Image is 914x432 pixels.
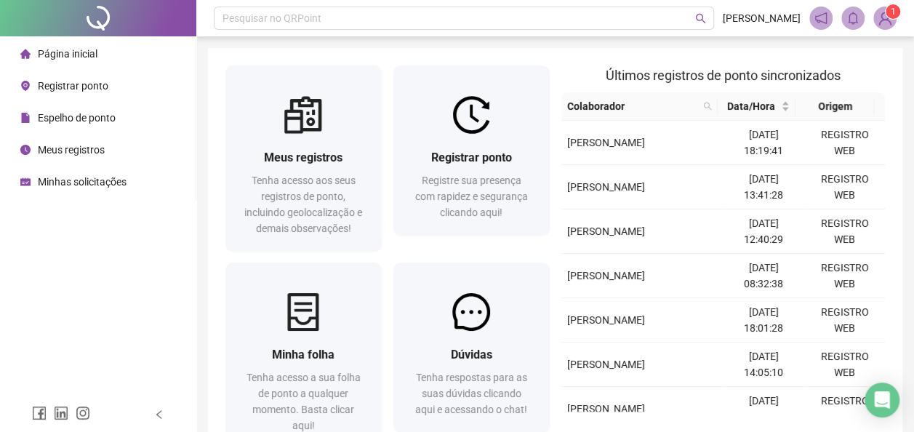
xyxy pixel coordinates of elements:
span: Meus registros [38,144,105,156]
td: REGISTRO WEB [804,209,885,254]
span: Registre sua presença com rapidez e segurança clicando aqui! [415,175,528,218]
span: bell [846,12,859,25]
span: [PERSON_NAME] [567,403,645,415]
span: Tenha respostas para as suas dúvidas clicando aqui e acessando o chat! [415,372,527,415]
td: [DATE] 08:32:38 [723,254,803,298]
span: Colaborador [567,98,697,114]
span: instagram [76,406,90,420]
span: left [154,409,164,420]
sup: Atualize o seu contato no menu Meus Dados [886,4,900,19]
td: REGISTRO WEB [804,121,885,165]
span: file [20,113,31,123]
span: Minha folha [272,348,334,361]
span: Data/Hora [723,98,779,114]
a: Meus registrosTenha acesso aos seus registros de ponto, incluindo geolocalização e demais observa... [225,65,382,251]
span: Últimos registros de ponto sincronizados [606,68,841,83]
span: Registrar ponto [38,80,108,92]
span: search [700,95,715,117]
td: REGISTRO WEB [804,254,885,298]
a: Registrar pontoRegistre sua presença com rapidez e segurança clicando aqui! [393,65,550,235]
span: Espelho de ponto [38,112,116,124]
span: home [20,49,31,59]
td: [DATE] 18:19:41 [723,121,803,165]
span: search [703,102,712,111]
span: [PERSON_NAME] [567,270,645,281]
span: [PERSON_NAME] [567,137,645,148]
span: Minhas solicitações [38,176,127,188]
span: search [695,13,706,24]
span: [PERSON_NAME] [567,181,645,193]
td: [DATE] 12:40:29 [723,209,803,254]
span: Tenha acesso a sua folha de ponto a qualquer momento. Basta clicar aqui! [246,372,361,431]
span: [PERSON_NAME] [567,225,645,237]
td: REGISTRO WEB [804,343,885,387]
span: clock-circle [20,145,31,155]
span: Registrar ponto [431,151,512,164]
span: [PERSON_NAME] [723,10,801,26]
a: DúvidasTenha respostas para as suas dúvidas clicando aqui e acessando o chat! [393,263,550,432]
span: Tenha acesso aos seus registros de ponto, incluindo geolocalização e demais observações! [244,175,362,234]
td: [DATE] 18:01:28 [723,298,803,343]
span: linkedin [54,406,68,420]
td: REGISTRO WEB [804,298,885,343]
img: 93202 [874,7,896,29]
td: [DATE] 13:41:28 [723,165,803,209]
td: [DATE] 14:05:10 [723,343,803,387]
span: notification [814,12,827,25]
div: Open Intercom Messenger [865,383,899,417]
th: Data/Hora [718,92,796,121]
span: Dúvidas [451,348,492,361]
span: 1 [891,7,896,17]
th: Origem [795,92,874,121]
td: REGISTRO WEB [804,165,885,209]
span: [PERSON_NAME] [567,359,645,370]
span: environment [20,81,31,91]
span: schedule [20,177,31,187]
td: REGISTRO WEB [804,387,885,431]
span: Página inicial [38,48,97,60]
td: [DATE] 13:05:59 [723,387,803,431]
span: Meus registros [264,151,342,164]
span: [PERSON_NAME] [567,314,645,326]
span: facebook [32,406,47,420]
